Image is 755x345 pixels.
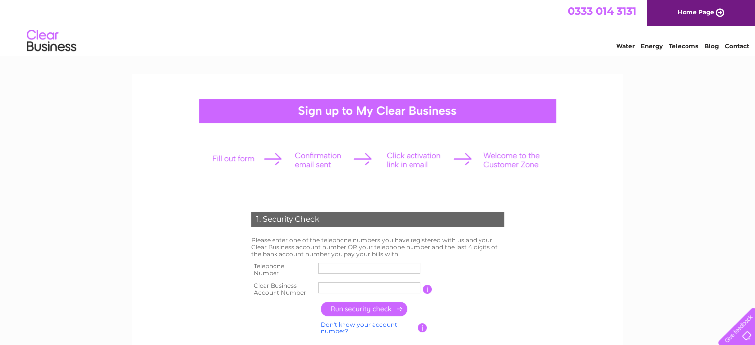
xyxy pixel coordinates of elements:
a: 0333 014 3131 [568,5,636,17]
th: Telephone Number [249,260,316,279]
input: Information [423,285,432,294]
a: Energy [641,42,663,50]
input: Information [418,323,427,332]
a: Telecoms [669,42,698,50]
a: Blog [704,42,719,50]
a: Water [616,42,635,50]
div: Clear Business is a trading name of Verastar Limited (registered in [GEOGRAPHIC_DATA] No. 3667643... [143,5,613,48]
a: Don't know your account number? [321,321,397,335]
img: logo.png [26,26,77,56]
div: 1. Security Check [251,212,504,227]
a: Contact [725,42,749,50]
td: Please enter one of the telephone numbers you have registered with us and your Clear Business acc... [249,234,507,260]
th: Clear Business Account Number [249,279,316,299]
